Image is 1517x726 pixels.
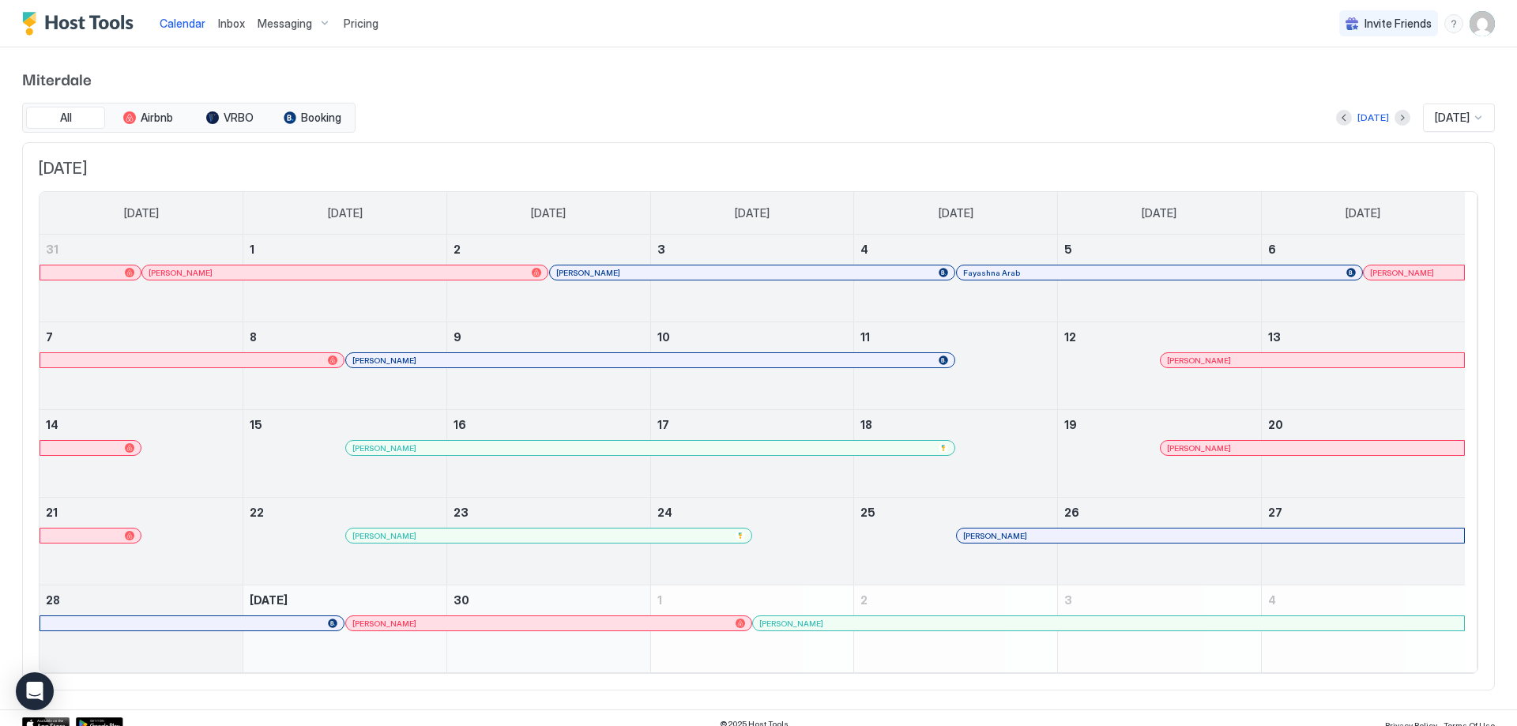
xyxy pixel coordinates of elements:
td: September 12, 2025 [1058,322,1262,410]
span: Fayashna Arab [963,268,1020,278]
span: 5 [1064,243,1072,256]
a: Thursday [923,192,989,235]
td: September 11, 2025 [854,322,1058,410]
td: September 28, 2025 [40,585,243,673]
a: Host Tools Logo [22,12,141,36]
span: [PERSON_NAME] [1167,443,1231,453]
span: 2 [454,243,461,256]
span: [PERSON_NAME] [556,268,620,278]
a: September 25, 2025 [854,498,1057,527]
a: September 10, 2025 [651,322,854,352]
a: September 29, 2025 [243,585,446,615]
td: September 18, 2025 [854,410,1058,498]
span: 10 [657,330,670,344]
span: 18 [860,418,872,431]
a: September 21, 2025 [40,498,243,527]
button: Booking [273,107,352,129]
span: 8 [250,330,257,344]
a: Monday [312,192,378,235]
a: Wednesday [719,192,785,235]
td: September 16, 2025 [446,410,650,498]
span: [PERSON_NAME] [352,619,416,629]
span: 3 [657,243,665,256]
a: September 1, 2025 [243,235,446,264]
span: [DATE] [735,206,770,220]
span: [PERSON_NAME] [352,531,416,541]
div: User profile [1470,11,1495,36]
a: September 9, 2025 [447,322,650,352]
a: October 1, 2025 [651,585,854,615]
button: Previous month [1336,110,1352,126]
span: 3 [1064,593,1072,607]
span: [PERSON_NAME] [1167,355,1231,366]
span: 27 [1268,506,1282,519]
td: September 24, 2025 [650,498,854,585]
div: tab-group [22,103,356,133]
a: September 22, 2025 [243,498,446,527]
a: September 27, 2025 [1262,498,1465,527]
div: [PERSON_NAME] [759,619,1458,629]
a: September 30, 2025 [447,585,650,615]
span: 22 [250,506,264,519]
a: October 2, 2025 [854,585,1057,615]
span: Booking [301,111,341,125]
button: VRBO [190,107,269,129]
button: Next month [1395,110,1410,126]
td: September 1, 2025 [243,235,447,322]
span: 1 [250,243,254,256]
a: September 3, 2025 [651,235,854,264]
span: 25 [860,506,875,519]
a: September 15, 2025 [243,410,446,439]
a: September 2, 2025 [447,235,650,264]
span: [DATE] [328,206,363,220]
span: 6 [1268,243,1276,256]
td: September 30, 2025 [446,585,650,673]
span: 12 [1064,330,1076,344]
td: September 8, 2025 [243,322,447,410]
span: 31 [46,243,58,256]
td: September 20, 2025 [1261,410,1465,498]
a: September 28, 2025 [40,585,243,615]
div: [PERSON_NAME] [963,531,1458,541]
td: September 29, 2025 [243,585,447,673]
div: [DATE] [1357,111,1389,125]
td: September 26, 2025 [1058,498,1262,585]
a: September 4, 2025 [854,235,1057,264]
a: September 18, 2025 [854,410,1057,439]
span: Messaging [258,17,312,31]
td: September 23, 2025 [446,498,650,585]
a: September 5, 2025 [1058,235,1261,264]
td: September 13, 2025 [1261,322,1465,410]
a: September 16, 2025 [447,410,650,439]
span: 16 [454,418,466,431]
a: September 17, 2025 [651,410,854,439]
a: Friday [1126,192,1192,235]
a: Calendar [160,15,205,32]
span: 19 [1064,418,1077,431]
div: [PERSON_NAME] [1167,355,1458,366]
td: October 1, 2025 [650,585,854,673]
td: October 2, 2025 [854,585,1058,673]
td: September 17, 2025 [650,410,854,498]
td: September 19, 2025 [1058,410,1262,498]
td: October 4, 2025 [1261,585,1465,673]
a: September 6, 2025 [1262,235,1465,264]
span: [DATE] [1346,206,1380,220]
td: September 6, 2025 [1261,235,1465,322]
td: September 9, 2025 [446,322,650,410]
td: September 15, 2025 [243,410,447,498]
span: 17 [657,418,669,431]
span: 24 [657,506,672,519]
a: September 13, 2025 [1262,322,1465,352]
td: September 7, 2025 [40,322,243,410]
span: VRBO [224,111,254,125]
span: 28 [46,593,60,607]
span: [PERSON_NAME] [352,443,416,453]
td: September 4, 2025 [854,235,1058,322]
span: 20 [1268,418,1283,431]
td: October 3, 2025 [1058,585,1262,673]
td: September 27, 2025 [1261,498,1465,585]
div: [PERSON_NAME] [352,443,948,453]
span: 9 [454,330,461,344]
span: [PERSON_NAME] [1370,268,1434,278]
